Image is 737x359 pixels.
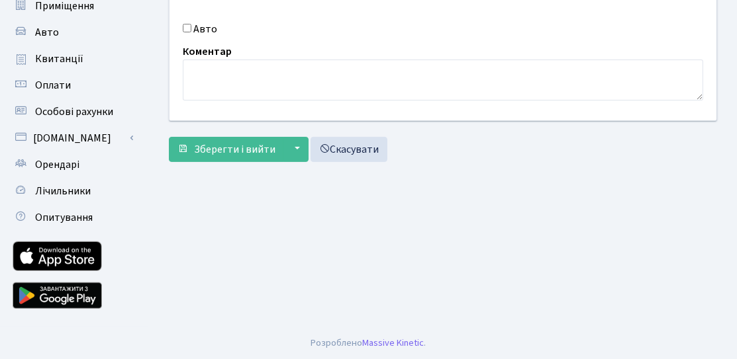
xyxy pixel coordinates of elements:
[7,151,139,178] a: Орендарі
[35,210,93,225] span: Опитування
[194,142,275,157] span: Зберегти і вийти
[35,157,79,172] span: Орендарі
[7,178,139,204] a: Лічильники
[7,46,139,72] a: Квитанції
[311,137,387,162] a: Скасувати
[35,25,59,40] span: Авто
[183,44,232,60] label: Коментар
[7,125,139,151] a: [DOMAIN_NAME]
[193,21,217,37] label: Авто
[35,78,71,93] span: Оплати
[311,336,426,350] div: Розроблено .
[169,137,284,162] button: Зберегти і вийти
[35,52,83,66] span: Квитанції
[35,104,113,119] span: Особові рахунки
[7,204,139,231] a: Опитування
[7,19,139,46] a: Авто
[7,72,139,99] a: Оплати
[363,336,424,350] a: Massive Kinetic
[35,184,91,198] span: Лічильники
[7,99,139,125] a: Особові рахунки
